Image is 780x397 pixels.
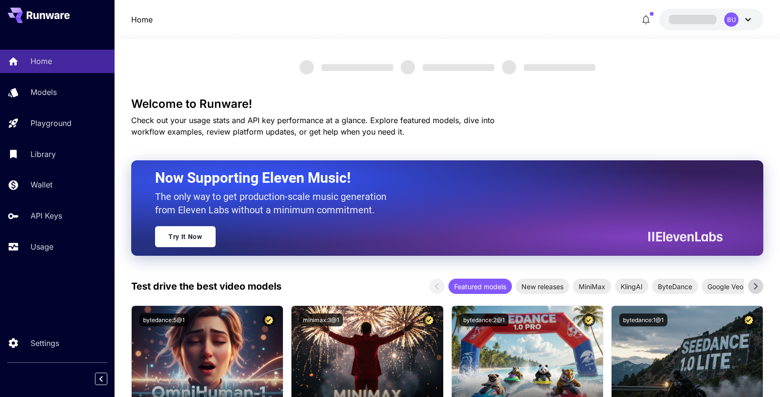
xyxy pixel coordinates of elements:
[131,14,153,25] a: Home
[615,282,648,292] span: KlingAI
[131,97,763,111] h3: Welcome to Runware!
[31,179,52,190] p: Wallet
[31,55,52,67] p: Home
[742,313,755,326] button: Certified Model – Vetted for best performance and includes a commercial license.
[31,148,56,160] p: Library
[31,241,53,252] p: Usage
[724,12,738,27] div: BU
[459,313,509,326] button: bytedance:2@1
[155,190,394,217] p: The only way to get production-scale music generation from Eleven Labs without a minimum commitment.
[95,373,107,385] button: Collapse sidebar
[139,313,188,326] button: bytedance:5@1
[516,282,569,292] span: New releases
[573,282,611,292] span: MiniMax
[652,282,698,292] span: ByteDance
[619,313,667,326] button: bytedance:1@1
[615,279,648,294] div: KlingAI
[448,279,512,294] div: Featured models
[31,337,59,349] p: Settings
[131,14,153,25] nav: breadcrumb
[155,169,716,187] h2: Now Supporting Eleven Music!
[31,117,72,129] p: Playground
[155,226,216,247] a: Try It Now
[448,282,512,292] span: Featured models
[131,279,281,293] p: Test drive the best video models
[659,9,763,31] button: BU
[31,210,62,221] p: API Keys
[702,282,749,292] span: Google Veo
[102,370,114,387] div: Collapse sidebar
[702,279,749,294] div: Google Veo
[131,115,495,136] span: Check out your usage stats and API key performance at a glance. Explore featured models, dive int...
[573,279,611,294] div: MiniMax
[652,279,698,294] div: ByteDance
[262,313,275,326] button: Certified Model – Vetted for best performance and includes a commercial license.
[31,86,57,98] p: Models
[423,313,436,326] button: Certified Model – Vetted for best performance and includes a commercial license.
[299,313,343,326] button: minimax:3@1
[582,313,595,326] button: Certified Model – Vetted for best performance and includes a commercial license.
[516,279,569,294] div: New releases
